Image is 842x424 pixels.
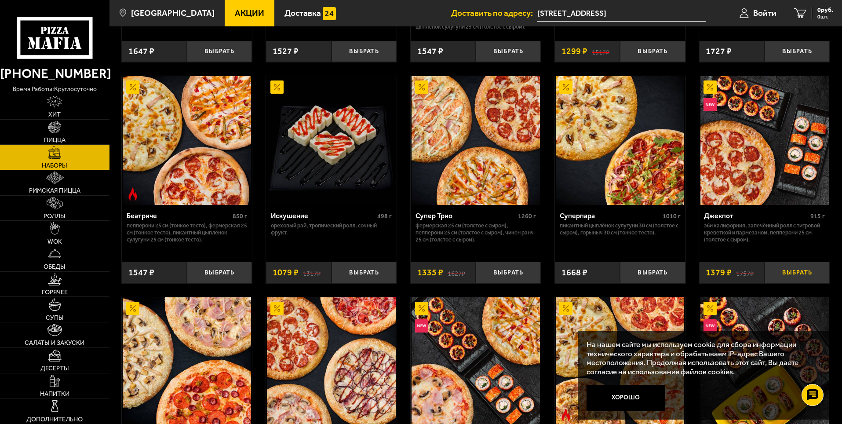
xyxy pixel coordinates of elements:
[555,76,685,205] a: АкционныйСуперпара
[271,212,375,220] div: Искушение
[187,262,252,283] button: Выбрать
[537,5,706,22] span: Россия, Санкт-Петербург, Пушкинский район, посёлок Шушары, Пушкинская улица, 10к2
[233,212,247,220] span: 850 г
[273,47,299,56] span: 1527 ₽
[560,222,681,236] p: Пикантный цыплёнок сулугуни 30 см (толстое с сыром), Горыныч 30 см (тонкое тесто).
[699,76,830,205] a: АкционныйНовинкаДжекпот
[587,340,816,376] p: На нашем сайте мы используем cookie для сбора информации технического характера и обрабатываем IP...
[303,268,321,277] s: 1317 ₽
[700,76,829,205] img: Джекпот
[415,302,428,315] img: Акционный
[592,47,609,56] s: 1517 ₽
[40,365,69,371] span: Десерты
[323,7,336,20] img: 15daf4d41897b9f0e9f617042186c801.svg
[416,212,516,220] div: Супер Трио
[126,80,139,94] img: Акционный
[704,222,825,243] p: Эби Калифорния, Запечённый ролл с тигровой креветкой и пармезаном, Пепперони 25 см (толстое с сыр...
[127,222,248,243] p: Пепперони 25 см (тонкое тесто), Фермерская 25 см (тонкое тесто), Пикантный цыплёнок сулугуни 25 с...
[25,340,84,346] span: Салаты и закуски
[417,47,443,56] span: 1547 ₽
[48,111,61,117] span: Хит
[44,263,66,270] span: Обеды
[518,212,536,220] span: 1260 г
[560,212,660,220] div: Суперпара
[412,76,540,205] img: Супер Трио
[47,238,62,245] span: WOK
[703,302,717,315] img: Акционный
[377,212,392,220] span: 498 г
[411,76,541,205] a: АкционныйСупер Трио
[126,187,139,201] img: Острое блюдо
[620,41,685,62] button: Выбрать
[284,9,321,17] span: Доставка
[270,302,284,315] img: Акционный
[663,212,681,220] span: 1010 г
[476,41,541,62] button: Выбрать
[706,268,732,277] span: 1379 ₽
[42,162,67,168] span: Наборы
[810,212,825,220] span: 915 г
[556,76,684,205] img: Суперпара
[44,213,66,219] span: Роллы
[332,262,397,283] button: Выбрать
[817,14,833,19] span: 0 шт.
[476,262,541,283] button: Выбрать
[704,212,808,220] div: Джекпот
[765,262,830,283] button: Выбрать
[703,98,717,111] img: Новинка
[266,76,397,205] a: АкционныйИскушение
[40,391,69,397] span: Напитки
[703,319,717,333] img: Новинка
[126,302,139,315] img: Акционный
[123,76,251,205] img: Беатриче
[817,7,833,13] span: 0 руб.
[765,41,830,62] button: Выбрать
[416,222,536,243] p: Фермерская 25 см (толстое с сыром), Пепперони 25 см (толстое с сыром), Чикен Ранч 25 см (толстое ...
[620,262,685,283] button: Выбрать
[235,9,264,17] span: Акции
[559,80,572,94] img: Акционный
[332,41,397,62] button: Выбрать
[451,9,537,17] span: Доставить по адресу:
[122,76,252,205] a: АкционныйОстрое блюдоБеатриче
[561,47,587,56] span: 1299 ₽
[753,9,776,17] span: Войти
[29,187,80,194] span: Римская пицца
[415,319,428,333] img: Новинка
[703,80,717,94] img: Акционный
[537,5,706,22] input: Ваш адрес доставки
[706,47,732,56] span: 1727 ₽
[587,385,666,411] button: Хорошо
[559,409,572,422] img: Острое блюдо
[46,314,64,321] span: Супы
[128,268,154,277] span: 1547 ₽
[44,137,66,143] span: Пицца
[448,268,465,277] s: 1627 ₽
[415,80,428,94] img: Акционный
[273,268,299,277] span: 1079 ₽
[127,212,231,220] div: Беатриче
[559,302,572,315] img: Акционный
[26,416,83,422] span: Дополнительно
[561,268,587,277] span: 1668 ₽
[270,80,284,94] img: Акционный
[417,268,443,277] span: 1335 ₽
[267,76,395,205] img: Искушение
[271,222,392,236] p: Ореховый рай, Тропический ролл, Сочный фрукт.
[128,47,154,56] span: 1647 ₽
[736,268,754,277] s: 1757 ₽
[131,9,215,17] span: [GEOGRAPHIC_DATA]
[42,289,68,295] span: Горячее
[187,41,252,62] button: Выбрать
